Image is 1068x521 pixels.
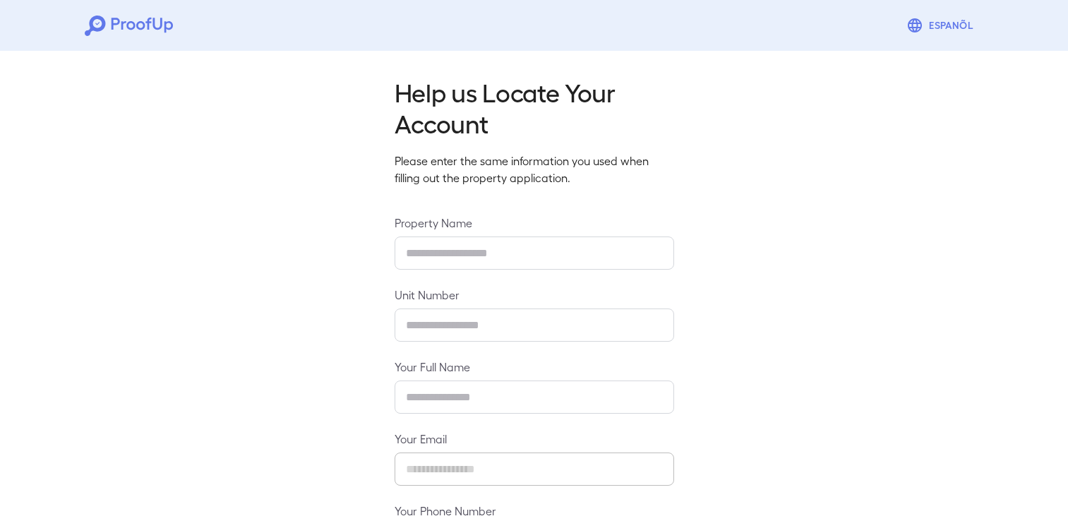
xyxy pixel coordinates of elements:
[395,76,674,138] h2: Help us Locate Your Account
[395,359,674,375] label: Your Full Name
[395,215,674,231] label: Property Name
[901,11,983,40] button: Espanõl
[395,287,674,303] label: Unit Number
[395,431,674,447] label: Your Email
[395,152,674,186] p: Please enter the same information you used when filling out the property application.
[395,503,674,519] label: Your Phone Number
